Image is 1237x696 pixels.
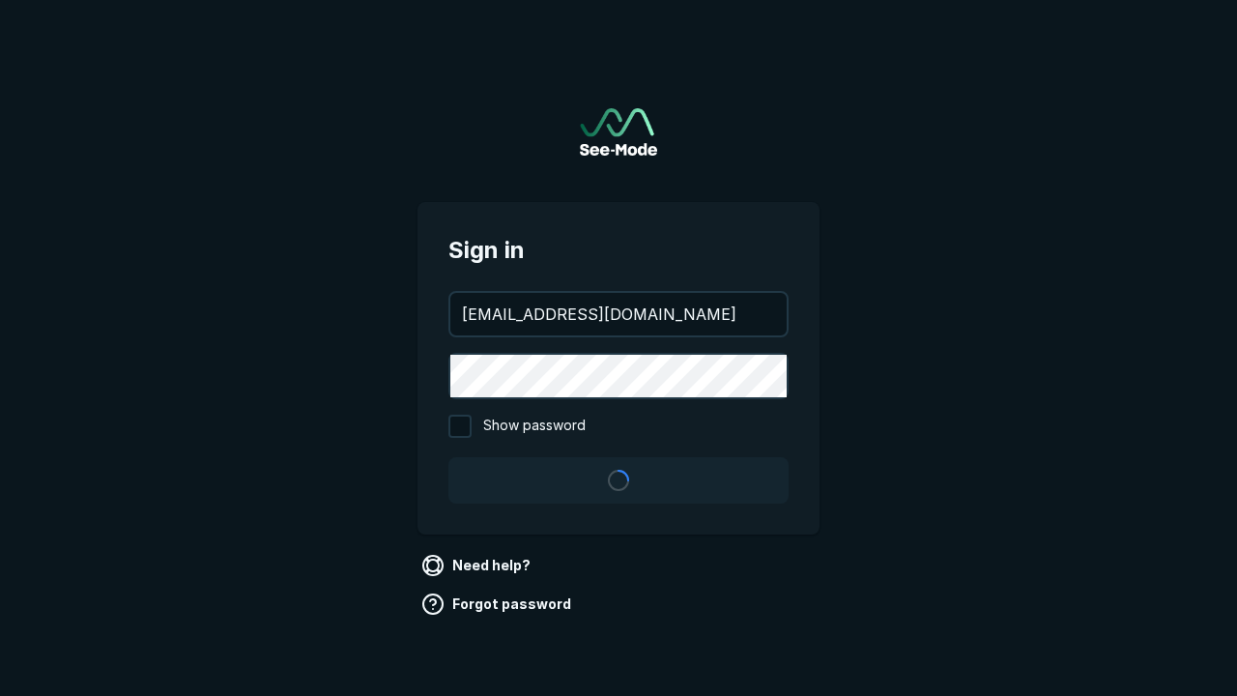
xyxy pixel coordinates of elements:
input: your@email.com [450,293,787,335]
a: Go to sign in [580,108,657,156]
img: See-Mode Logo [580,108,657,156]
span: Show password [483,415,586,438]
a: Forgot password [417,589,579,620]
span: Sign in [448,233,789,268]
a: Need help? [417,550,538,581]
